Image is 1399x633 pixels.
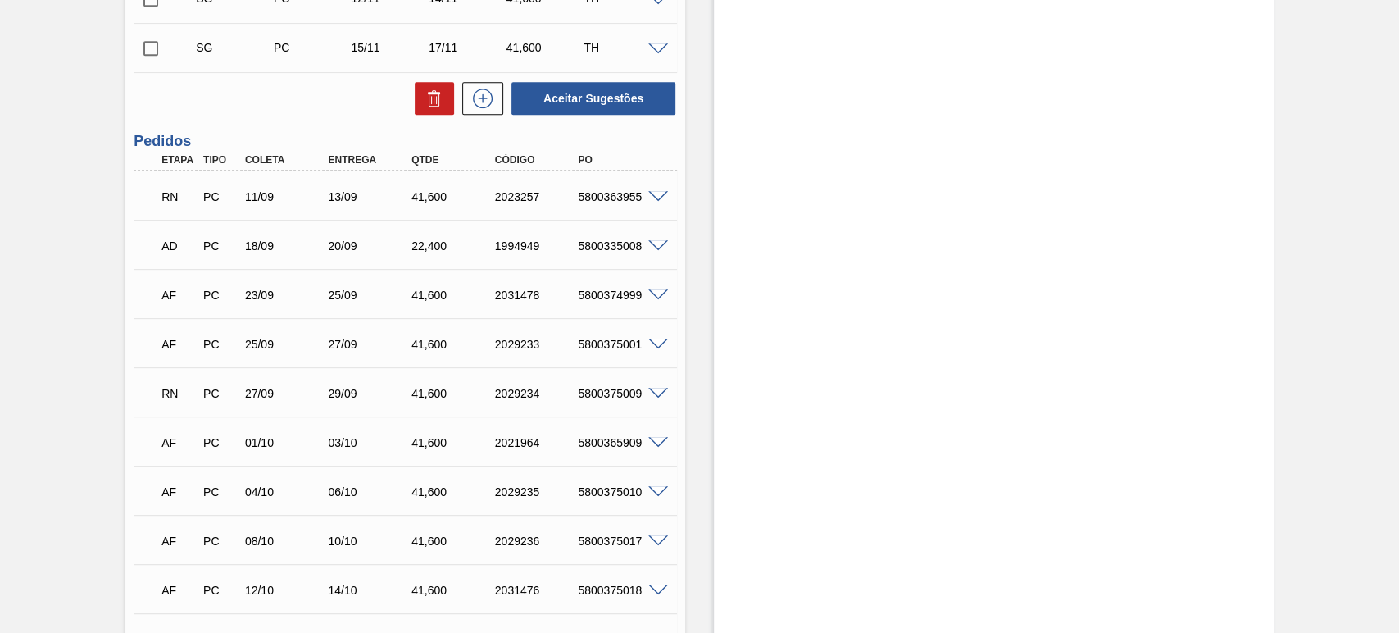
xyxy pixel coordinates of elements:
[157,179,200,215] div: Em renegociação
[157,326,200,362] div: Aguardando Faturamento
[199,387,242,400] div: Pedido de Compra
[574,535,666,548] div: 5800375017
[574,154,666,166] div: PO
[199,190,242,203] div: Pedido de Compra
[502,41,588,54] div: 41,600
[161,239,196,253] p: AD
[241,338,334,351] div: 25/09/2025
[161,535,196,548] p: AF
[425,41,510,54] div: 17/11/2025
[579,41,665,54] div: TH
[324,190,416,203] div: 13/09/2025
[199,436,242,449] div: Pedido de Compra
[192,41,277,54] div: Sugestão Criada
[574,338,666,351] div: 5800375001
[574,436,666,449] div: 5800365909
[157,474,200,510] div: Aguardando Faturamento
[491,387,584,400] div: 2029234
[407,82,454,115] div: Excluir Sugestões
[407,190,500,203] div: 41,600
[199,338,242,351] div: Pedido de Compra
[324,485,416,499] div: 06/10/2025
[161,387,196,400] p: RN
[157,277,200,313] div: Aguardando Faturamento
[157,523,200,559] div: Aguardando Faturamento
[503,80,677,116] div: Aceitar Sugestões
[324,239,416,253] div: 20/09/2025
[161,436,196,449] p: AF
[241,436,334,449] div: 01/10/2025
[407,436,500,449] div: 41,600
[574,485,666,499] div: 5800375010
[161,584,196,597] p: AF
[407,584,500,597] div: 41,600
[157,228,200,264] div: Aguardando Descarga
[454,82,503,115] div: Nova sugestão
[241,584,334,597] div: 12/10/2025
[324,154,416,166] div: Entrega
[574,239,666,253] div: 5800335008
[574,584,666,597] div: 5800375018
[324,338,416,351] div: 27/09/2025
[241,289,334,302] div: 23/09/2025
[491,485,584,499] div: 2029235
[241,190,334,203] div: 11/09/2025
[199,154,242,166] div: Tipo
[491,436,584,449] div: 2021964
[157,154,200,166] div: Etapa
[491,239,584,253] div: 1994949
[407,154,500,166] div: Qtde
[324,436,416,449] div: 03/10/2025
[491,535,584,548] div: 2029236
[134,133,677,150] h3: Pedidos
[574,190,666,203] div: 5800363955
[347,41,432,54] div: 15/11/2025
[199,584,242,597] div: Pedido de Compra
[491,154,584,166] div: Código
[407,239,500,253] div: 22,400
[241,535,334,548] div: 08/10/2025
[491,338,584,351] div: 2029233
[407,535,500,548] div: 41,600
[407,387,500,400] div: 41,600
[241,485,334,499] div: 04/10/2025
[574,387,666,400] div: 5800375009
[157,425,200,461] div: Aguardando Faturamento
[199,485,242,499] div: Pedido de Compra
[407,338,500,351] div: 41,600
[157,376,200,412] div: Em renegociação
[270,41,355,54] div: Pedido de Compra
[407,289,500,302] div: 41,600
[324,535,416,548] div: 10/10/2025
[241,154,334,166] div: Coleta
[491,584,584,597] div: 2031476
[491,289,584,302] div: 2031478
[199,239,242,253] div: Pedido de Compra
[491,190,584,203] div: 2023257
[511,82,675,115] button: Aceitar Sugestões
[324,584,416,597] div: 14/10/2025
[161,190,196,203] p: RN
[199,535,242,548] div: Pedido de Compra
[324,289,416,302] div: 25/09/2025
[161,338,196,351] p: AF
[241,387,334,400] div: 27/09/2025
[407,485,500,499] div: 41,600
[157,572,200,608] div: Aguardando Faturamento
[324,387,416,400] div: 29/09/2025
[161,485,196,499] p: AF
[161,289,196,302] p: AF
[199,289,242,302] div: Pedido de Compra
[241,239,334,253] div: 18/09/2025
[574,289,666,302] div: 5800374999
